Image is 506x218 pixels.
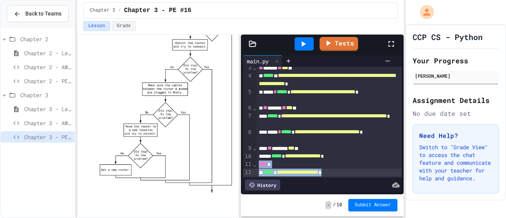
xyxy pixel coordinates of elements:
h2: Assignment Details [413,95,499,106]
span: Chapter 3 - PE #16 [24,133,72,141]
span: Chapter 3 - Lesson [24,105,72,113]
p: Switch to "Grade View" to access the chat feature and communicate with your teacher for help and ... [419,143,492,182]
span: Chapter 2 - AW #15 [24,63,72,71]
span: Fold line [253,161,257,167]
div: 9 [243,145,253,153]
div: main.py [243,57,272,65]
div: main.py [243,55,282,67]
div: 7 [243,112,253,128]
button: Submit Answer [348,199,397,211]
div: My Account [412,3,436,21]
span: Fold line [253,65,257,71]
span: Chapter 3 [90,7,115,14]
span: - [325,201,331,209]
button: Lesson [83,21,110,31]
span: / [333,202,336,208]
span: Chapter 3 - PE #16 [124,6,192,15]
span: Chapter 2 [20,35,72,43]
div: [PERSON_NAME] [415,72,497,79]
span: Chapter 2 - PE #13 [24,77,72,85]
span: 10 [337,202,342,208]
span: Fold line [253,105,257,111]
span: Submit Answer [355,202,391,208]
div: 10 [243,153,253,161]
span: Chapter 3 [20,91,72,99]
button: Back to Teams [7,5,69,22]
div: 8 [243,129,253,145]
span: Chapter 2 - Lesson [24,49,72,57]
div: 5 [243,88,253,104]
button: Grade [112,21,136,31]
div: 6 [243,104,253,112]
span: Chapter 3 - AW #10 [24,119,72,127]
span: Back to Teams [25,10,61,18]
h3: Need Help? [419,131,492,140]
div: 11 [243,160,253,169]
div: 3 [243,64,253,72]
a: Tests [320,37,358,51]
span: Fold line [253,145,257,151]
div: 4 [243,72,253,88]
h1: CCP CS - Python [413,31,483,42]
div: History [245,180,280,190]
h2: Your Progress [413,55,499,66]
div: No due date set [413,109,499,118]
div: 12 [243,169,253,177]
span: / [118,7,121,14]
